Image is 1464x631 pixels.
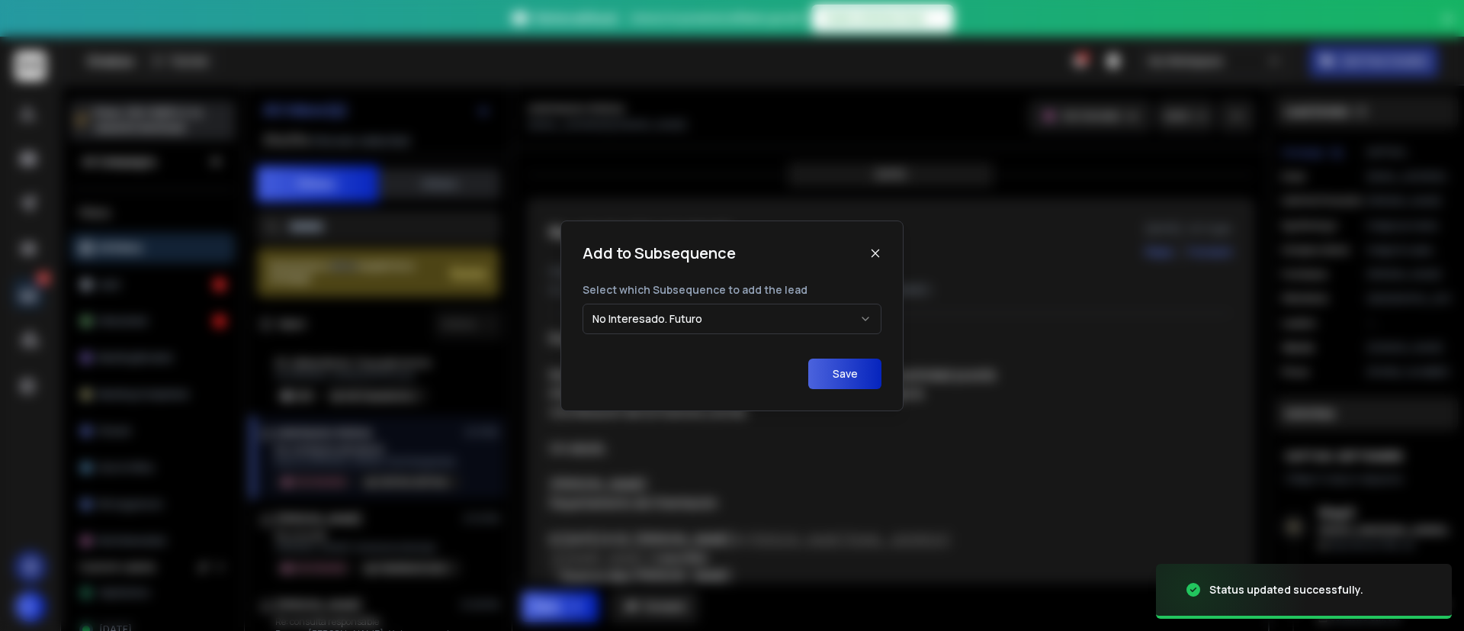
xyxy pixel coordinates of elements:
p: Select which Subsequence to add the lead [583,282,881,298]
div: Status updated successfully. [1209,582,1363,597]
button: Save [808,359,881,389]
button: No Interesado. Futuro [583,304,881,334]
h1: Add to Subsequence [583,243,736,264]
